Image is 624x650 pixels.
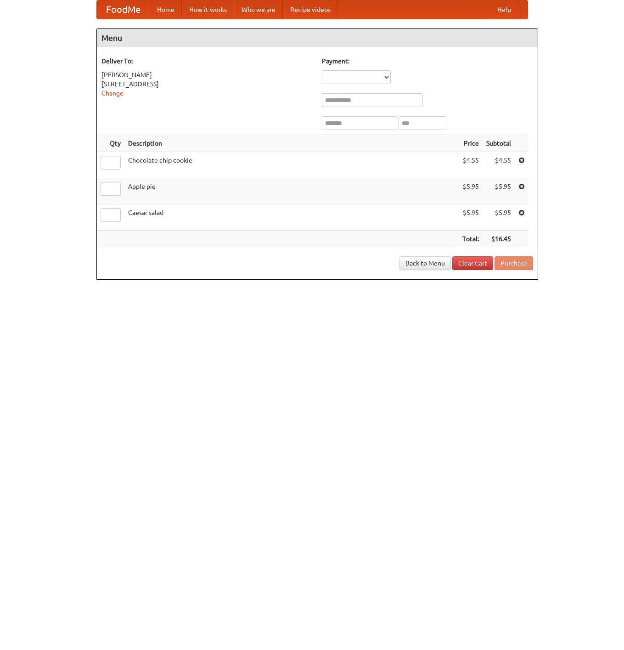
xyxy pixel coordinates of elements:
[459,152,483,178] td: $4.55
[452,256,493,270] a: Clear Cart
[97,29,538,47] h4: Menu
[97,135,124,152] th: Qty
[399,256,451,270] a: Back to Menu
[182,0,234,19] a: How it works
[322,57,533,66] h5: Payment:
[124,204,459,231] td: Caesar salad
[495,256,533,270] button: Purchase
[459,178,483,204] td: $5.95
[150,0,182,19] a: Home
[483,152,515,178] td: $4.55
[101,70,313,79] div: [PERSON_NAME]
[283,0,338,19] a: Recipe videos
[459,135,483,152] th: Price
[101,90,124,97] a: Change
[101,79,313,89] div: [STREET_ADDRESS]
[124,152,459,178] td: Chocolate chip cookie
[459,204,483,231] td: $5.95
[459,231,483,248] th: Total:
[97,0,150,19] a: FoodMe
[483,178,515,204] td: $5.95
[483,231,515,248] th: $16.45
[124,135,459,152] th: Description
[483,135,515,152] th: Subtotal
[234,0,283,19] a: Who we are
[483,204,515,231] td: $5.95
[124,178,459,204] td: Apple pie
[490,0,518,19] a: Help
[101,57,313,66] h5: Deliver To:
